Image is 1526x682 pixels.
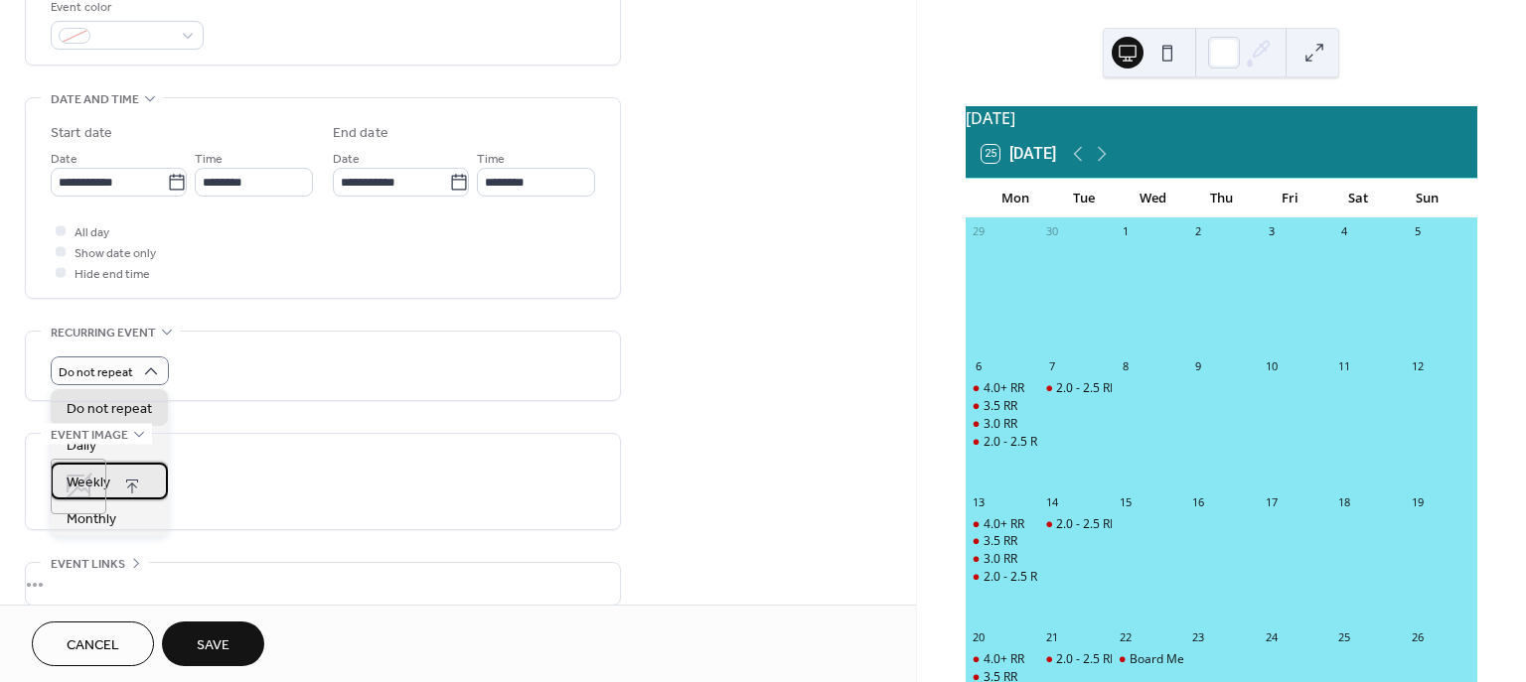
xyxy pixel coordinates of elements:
div: 4.0+ RR [984,380,1024,397]
div: 14 [1044,494,1059,509]
div: 3.0 RR [966,551,1039,568]
div: 2.0 - 2.5 RR [1038,651,1112,668]
div: Board Meeting [1112,651,1185,668]
div: Thu [1187,179,1256,218]
button: Cancel [32,621,154,666]
div: 23 [1190,630,1205,645]
div: 24 [1264,630,1279,645]
div: 2.0 - 2.5 RR [984,569,1044,586]
div: 3.5 RR [966,533,1039,550]
div: 16 [1190,494,1205,509]
div: 4.0+ RR [966,380,1039,397]
div: 2.0 - 2.5 RR [1038,516,1112,533]
span: Hide end time [75,264,150,285]
div: 5 [1410,224,1425,239]
div: [DATE] [966,106,1477,130]
div: 4 [1337,224,1352,239]
div: 2.0 - 2.5 RR [1056,380,1117,397]
div: 4.0+ RR [966,651,1039,668]
div: 15 [1118,494,1133,509]
div: 10 [1264,359,1279,374]
span: Event image [51,425,128,446]
div: 3.0 RR [984,416,1017,433]
div: 20 [972,630,987,645]
span: Show date only [75,243,156,264]
div: 30 [1044,224,1059,239]
div: Board Meeting [1130,651,1212,668]
div: 4.0+ RR [984,651,1024,668]
div: 2.0 - 2.5 RR [1038,380,1112,397]
div: 3.5 RR [984,533,1017,550]
div: 11 [1337,359,1352,374]
div: 2.0 - 2.5 RR [966,569,1039,586]
div: Sat [1324,179,1393,218]
button: 25[DATE] [975,140,1063,168]
span: Date [51,149,77,170]
span: Time [195,149,223,170]
span: Cancel [67,635,119,656]
div: 3 [1264,224,1279,239]
div: Fri [1256,179,1324,218]
span: Date and time [51,89,139,110]
div: 4.0+ RR [984,516,1024,533]
span: Time [477,149,505,170]
div: 25 [1337,630,1352,645]
div: 3.0 RR [984,551,1017,568]
div: 3.0 RR [966,416,1039,433]
div: Mon [982,179,1050,218]
div: 2.0 - 2.5 RR [984,434,1044,451]
div: 18 [1337,494,1352,509]
div: Tue [1050,179,1119,218]
div: 4.0+ RR [966,516,1039,533]
div: 7 [1044,359,1059,374]
div: Start date [51,123,112,144]
div: ••• [26,563,620,605]
span: Save [197,635,229,656]
button: Save [162,621,264,666]
div: 29 [972,224,987,239]
div: 3.5 RR [984,398,1017,415]
div: 1 [1118,224,1133,239]
div: Wed [1119,179,1187,218]
div: Sun [1393,179,1461,218]
div: End date [333,123,388,144]
span: All day [75,222,109,243]
div: 21 [1044,630,1059,645]
div: 3.5 RR [966,398,1039,415]
div: 17 [1264,494,1279,509]
span: Event links [51,554,125,575]
span: Date [333,149,360,170]
div: 2.0 - 2.5 RR [966,434,1039,451]
span: Do not repeat [59,361,133,384]
div: 8 [1118,359,1133,374]
div: ; [51,459,106,514]
div: 2.0 - 2.5 RR [1056,651,1117,668]
div: 26 [1410,630,1425,645]
div: 12 [1410,359,1425,374]
div: 2.0 - 2.5 RR [1056,516,1117,533]
span: Recurring event [51,323,156,343]
div: 19 [1410,494,1425,509]
div: 6 [972,359,987,374]
div: 9 [1190,359,1205,374]
div: 13 [972,494,987,509]
div: 22 [1118,630,1133,645]
div: 2 [1190,224,1205,239]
